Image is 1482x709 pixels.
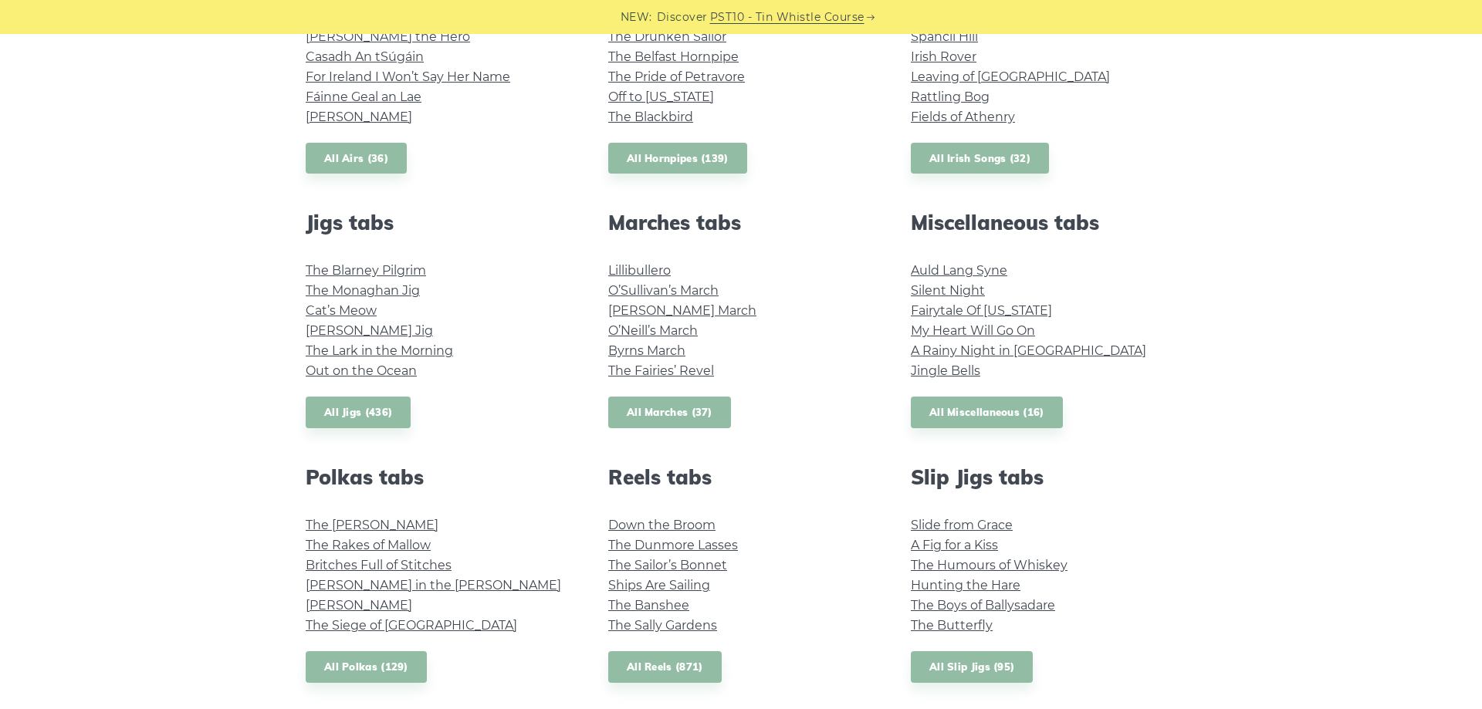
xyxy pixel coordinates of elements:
a: Auld Lang Syne [911,263,1007,278]
a: Out on the Ocean [306,363,417,378]
h2: Reels tabs [608,465,874,489]
span: Discover [657,8,708,26]
a: The Monaghan Jig [306,283,420,298]
a: Casadh An tSúgáin [306,49,424,64]
a: Leaving of [GEOGRAPHIC_DATA] [911,69,1110,84]
a: The Rakes of Mallow [306,538,431,552]
a: All Jigs (436) [306,397,411,428]
a: The Sally Gardens [608,618,717,633]
a: Slide from Grace [911,518,1013,532]
a: Fairytale Of [US_STATE] [911,303,1052,318]
a: The Blackbird [608,110,693,124]
a: A Rainy Night in [GEOGRAPHIC_DATA] [911,343,1146,358]
a: Britches Full of Stitches [306,558,452,572]
a: Irish Rover [911,49,976,64]
a: Silent Night [911,283,985,298]
a: All Marches (37) [608,397,731,428]
a: A Fig for a Kiss [911,538,998,552]
a: Byrns March [608,343,685,358]
a: All Reels (871) [608,651,722,683]
a: The Drunken Sailor [608,29,726,44]
a: All Irish Songs (32) [911,143,1049,174]
a: Spancil Hill [911,29,978,44]
a: My Heart Will Go On [911,323,1035,338]
a: The Siege of [GEOGRAPHIC_DATA] [306,618,517,633]
a: Fáinne Geal an Lae [306,89,421,104]
h2: Jigs tabs [306,211,571,235]
h2: Miscellaneous tabs [911,211,1176,235]
h2: Marches tabs [608,211,874,235]
a: Fields of Athenry [911,110,1015,124]
a: All Miscellaneous (16) [911,397,1063,428]
a: All Hornpipes (139) [608,143,747,174]
a: [PERSON_NAME] in the [PERSON_NAME] [306,578,561,593]
a: Rattling Bog [911,89,990,104]
a: All Slip Jigs (95) [911,651,1033,683]
span: NEW: [621,8,652,26]
a: Jingle Bells [911,363,980,378]
a: The Dunmore Lasses [608,538,738,552]
a: The Sailor’s Bonnet [608,558,727,572]
a: All Airs (36) [306,143,407,174]
h2: Slip Jigs tabs [911,465,1176,489]
a: [PERSON_NAME] [306,110,412,124]
a: The [PERSON_NAME] [306,518,438,532]
a: The Belfast Hornpipe [608,49,739,64]
h2: Polkas tabs [306,465,571,489]
a: Lillibullero [608,263,671,278]
a: All Polkas (129) [306,651,427,683]
a: Ships Are Sailing [608,578,710,593]
a: PST10 - Tin Whistle Course [710,8,864,26]
a: [PERSON_NAME] Jig [306,323,433,338]
a: Off to [US_STATE] [608,89,714,104]
a: The Lark in the Morning [306,343,453,358]
a: For Ireland I Won’t Say Her Name [306,69,510,84]
a: The Butterfly [911,618,993,633]
a: [PERSON_NAME] [306,598,412,613]
a: O’Neill’s March [608,323,698,338]
a: The Humours of Whiskey [911,558,1068,572]
a: Down the Broom [608,518,716,532]
a: [PERSON_NAME] March [608,303,756,318]
a: The Pride of Petravore [608,69,745,84]
a: The Blarney Pilgrim [306,263,426,278]
a: The Fairies’ Revel [608,363,714,378]
a: The Banshee [608,598,689,613]
a: Cat’s Meow [306,303,377,318]
a: O’Sullivan’s March [608,283,719,298]
a: Hunting the Hare [911,578,1020,593]
a: [PERSON_NAME] the Hero [306,29,470,44]
a: The Boys of Ballysadare [911,598,1055,613]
